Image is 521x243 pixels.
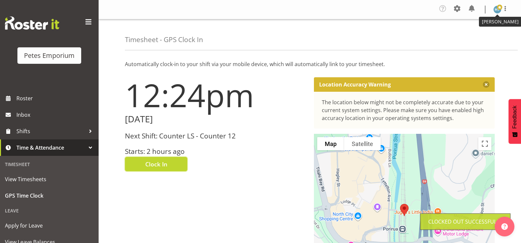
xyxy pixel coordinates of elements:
button: Toggle fullscreen view [478,137,491,150]
button: Show satellite imagery [344,137,381,150]
h4: Timesheet - GPS Clock In [125,36,203,43]
div: Petes Emporium [24,51,75,61]
span: Inbox [16,110,95,120]
button: Feedback - Show survey [509,99,521,144]
span: Shifts [16,126,85,136]
img: helena-tomlin701.jpg [493,6,501,13]
span: Roster [16,93,95,103]
h1: 12:24pm [125,77,306,113]
p: Automatically clock-in to your shift via your mobile device, which will automatically link to you... [125,60,495,68]
span: Time & Attendance [16,143,85,153]
h3: Next Shift: Counter LS - Counter 12 [125,132,306,140]
a: View Timesheets [2,171,97,187]
span: Feedback [512,106,518,129]
a: Apply for Leave [2,217,97,234]
div: Timesheet [2,158,97,171]
button: Clock In [125,157,187,171]
h2: [DATE] [125,114,306,124]
img: Rosterit website logo [5,16,59,30]
div: Leave [2,204,97,217]
div: Clocked out Successfully [428,218,502,226]
p: Location Accuracy Warning [319,81,391,88]
span: View Timesheets [5,174,94,184]
span: Clock In [145,160,167,168]
a: GPS Time Clock [2,187,97,204]
button: Close message [483,81,489,88]
span: GPS Time Clock [5,191,94,201]
img: help-xxl-2.png [501,223,508,230]
button: Show street map [317,137,344,150]
div: The location below might not be completely accurate due to your current system settings. Please m... [322,98,487,122]
span: Apply for Leave [5,221,94,231]
h3: Starts: 2 hours ago [125,148,306,155]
